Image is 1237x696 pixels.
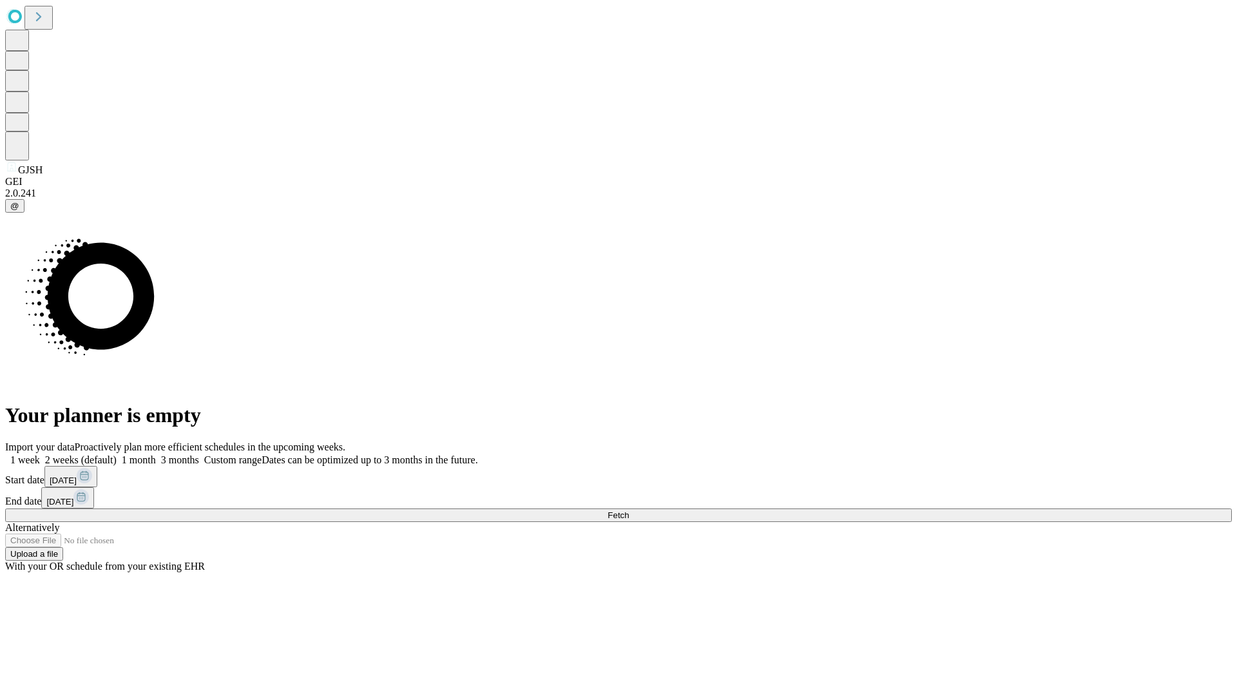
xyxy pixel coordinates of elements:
button: @ [5,199,24,213]
span: [DATE] [46,497,73,507]
span: Import your data [5,441,75,452]
span: Fetch [608,510,629,520]
span: 1 week [10,454,40,465]
span: Custom range [204,454,262,465]
h1: Your planner is empty [5,403,1232,427]
span: @ [10,201,19,211]
button: [DATE] [44,466,97,487]
div: 2.0.241 [5,188,1232,199]
div: Start date [5,466,1232,487]
button: Upload a file [5,547,63,561]
span: GJSH [18,164,43,175]
span: Dates can be optimized up to 3 months in the future. [262,454,477,465]
span: Proactively plan more efficient schedules in the upcoming weeks. [75,441,345,452]
span: With your OR schedule from your existing EHR [5,561,205,572]
span: 1 month [122,454,156,465]
button: Fetch [5,508,1232,522]
div: End date [5,487,1232,508]
span: Alternatively [5,522,59,533]
span: [DATE] [50,476,77,485]
span: 3 months [161,454,199,465]
button: [DATE] [41,487,94,508]
span: 2 weeks (default) [45,454,117,465]
div: GEI [5,176,1232,188]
